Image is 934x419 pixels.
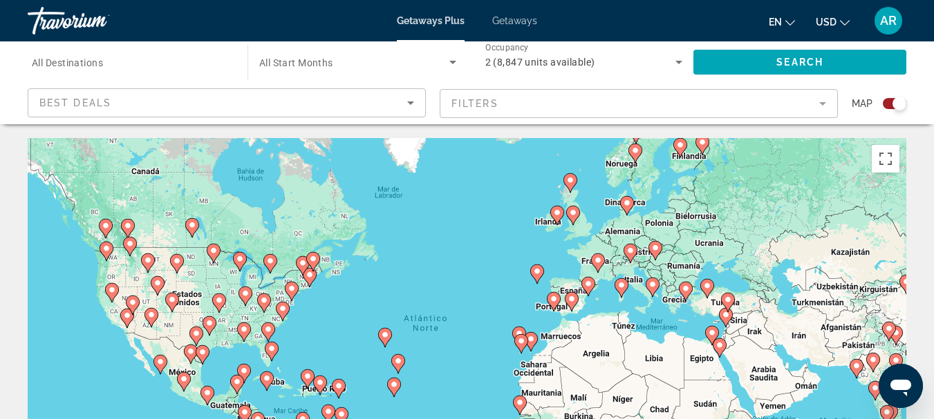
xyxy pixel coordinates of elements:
[880,14,897,28] span: AR
[28,3,166,39] a: Travorium
[769,17,782,28] span: en
[32,57,103,68] span: All Destinations
[39,95,414,111] mat-select: Sort by
[816,12,850,32] button: Change currency
[485,43,529,52] span: Occupancy
[870,6,906,35] button: User Menu
[397,15,465,26] a: Getaways Plus
[776,57,823,68] span: Search
[872,145,899,173] button: Cambiar a la vista en pantalla completa
[39,97,111,108] span: Best Deals
[816,17,837,28] span: USD
[852,94,872,113] span: Map
[693,50,906,75] button: Search
[879,364,923,408] iframe: Botón para iniciar la ventana de mensajería
[259,57,333,68] span: All Start Months
[440,88,838,119] button: Filter
[492,15,537,26] a: Getaways
[769,12,795,32] button: Change language
[485,57,595,68] span: 2 (8,847 units available)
